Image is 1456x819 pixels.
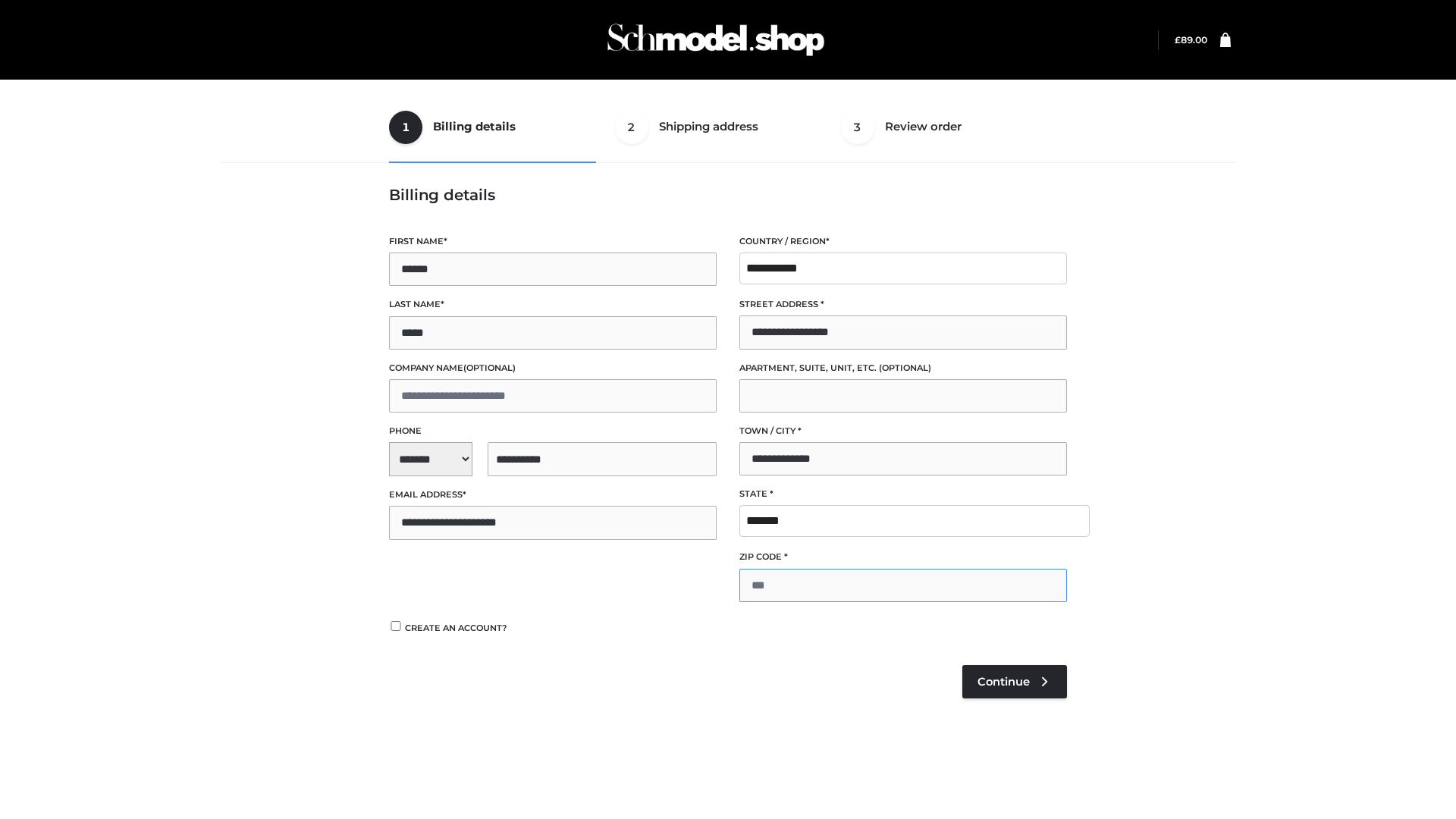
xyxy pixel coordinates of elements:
a: £89.00 [1175,34,1207,45]
label: Last name [389,297,717,312]
span: Continue [977,675,1030,689]
label: Company name [389,361,717,375]
label: ZIP Code [739,550,1067,564]
label: Country / Region [739,234,1067,249]
a: Continue [962,665,1067,698]
label: Street address [739,297,1067,312]
label: Phone [389,424,717,438]
label: Apartment, suite, unit, etc. [739,361,1067,375]
img: Schmodel Admin 964 [602,10,830,70]
label: Town / City [739,424,1067,438]
bdi: 89.00 [1175,34,1207,45]
input: Create an account? [389,621,403,631]
span: (optional) [463,362,516,373]
label: State [739,487,1067,501]
span: (optional) [879,362,931,373]
span: Create an account? [405,623,507,633]
label: Email address [389,488,717,502]
h3: Billing details [389,186,1067,204]
label: First name [389,234,717,249]
span: £ [1175,34,1181,45]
